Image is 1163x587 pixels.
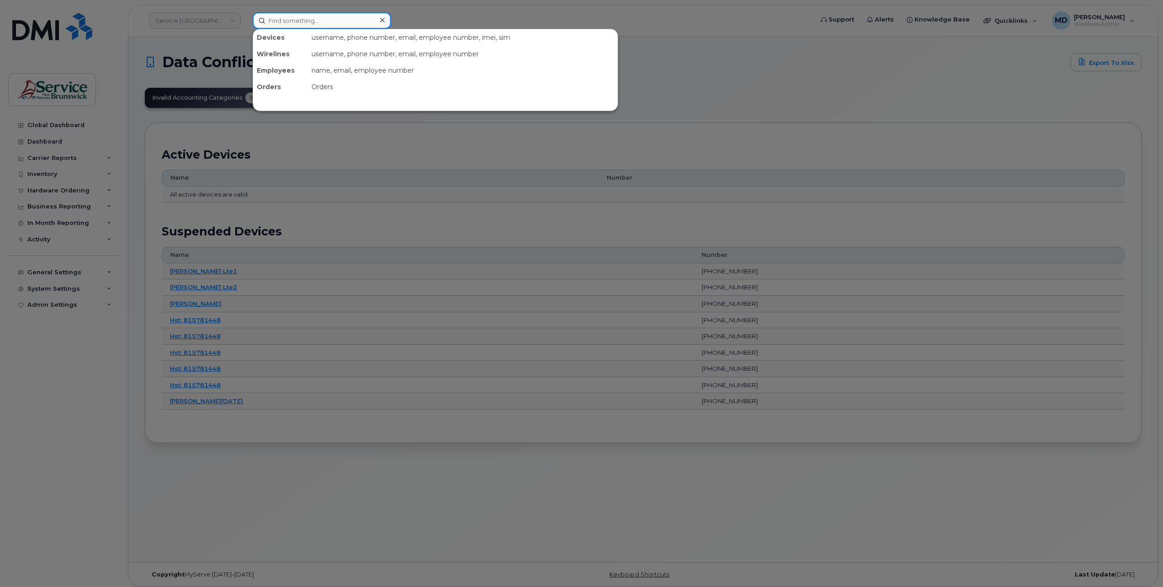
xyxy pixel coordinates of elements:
[308,29,618,46] div: username, phone number, email, employee number, imei, sim
[253,46,308,62] div: Wirelines
[253,62,308,79] div: Employees
[253,29,308,46] div: Devices
[308,62,618,79] div: name, email, employee number
[308,79,618,95] div: Orders
[308,46,618,62] div: username, phone number, email, employee number
[253,79,308,95] div: Orders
